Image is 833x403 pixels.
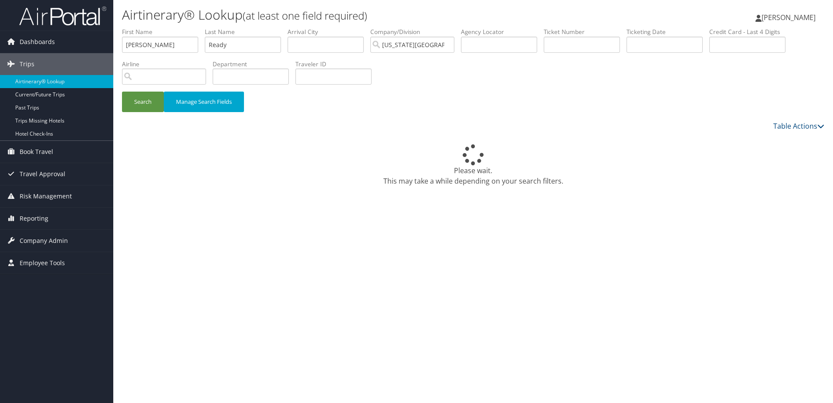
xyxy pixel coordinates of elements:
span: Employee Tools [20,252,65,274]
span: [PERSON_NAME] [762,13,816,22]
span: Book Travel [20,141,53,163]
span: Reporting [20,208,48,229]
span: Risk Management [20,185,72,207]
span: Dashboards [20,31,55,53]
label: Agency Locator [461,27,544,36]
label: Credit Card - Last 4 Digits [709,27,792,36]
a: Table Actions [773,121,824,131]
label: Arrival City [288,27,370,36]
label: Company/Division [370,27,461,36]
a: [PERSON_NAME] [755,4,824,31]
span: Company Admin [20,230,68,252]
h1: Airtinerary® Lookup [122,6,590,24]
label: Traveler ID [295,60,378,68]
label: First Name [122,27,205,36]
label: Ticket Number [544,27,626,36]
small: (at least one field required) [243,8,367,23]
div: Please wait. This may take a while depending on your search filters. [122,144,824,186]
button: Manage Search Fields [164,92,244,112]
label: Department [213,60,295,68]
button: Search [122,92,164,112]
label: Last Name [205,27,288,36]
span: Trips [20,53,34,75]
img: airportal-logo.png [19,6,106,26]
label: Airline [122,60,213,68]
label: Ticketing Date [626,27,709,36]
span: Travel Approval [20,163,65,185]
